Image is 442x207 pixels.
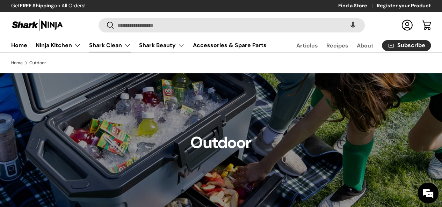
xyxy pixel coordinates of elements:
a: Recipes [326,39,348,52]
summary: Ninja Kitchen [31,38,85,52]
nav: Breadcrumbs [11,60,431,66]
a: Outdoor [29,61,46,65]
span: Subscribe [397,43,425,48]
a: About [357,39,374,52]
img: Shark Ninja Philippines [11,18,64,32]
summary: Shark Beauty [135,38,189,52]
summary: Shark Clean [85,38,135,52]
a: Home [11,38,27,52]
a: Register your Product [377,2,431,10]
a: Accessories & Spare Parts [193,38,267,52]
a: Subscribe [382,40,431,51]
nav: Primary [11,38,267,52]
a: Home [11,61,23,65]
a: Find a Store [338,2,377,10]
p: Get on All Orders! [11,2,86,10]
strong: FREE Shipping [20,2,54,9]
speech-search-button: Search by voice [342,17,364,33]
h1: Outdoor [190,133,252,153]
nav: Secondary [280,38,431,52]
a: Articles [296,39,318,52]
